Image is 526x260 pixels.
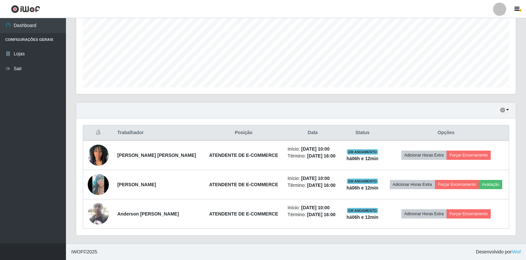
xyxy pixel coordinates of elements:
[307,183,335,188] time: [DATE] 16:00
[88,161,109,208] img: 1755380382994.jpeg
[342,125,383,141] th: Status
[401,151,447,160] button: Adicionar Horas Extra
[117,153,196,158] strong: [PERSON_NAME] [PERSON_NAME]
[347,149,378,155] span: EM ANDAMENTO
[347,215,379,220] strong: há 06 h e 12 min
[301,205,329,210] time: [DATE] 10:00
[203,125,284,141] th: Posição
[71,249,83,254] span: IWOF
[288,182,338,189] li: Término:
[447,209,491,218] button: Forçar Encerramento
[307,212,335,217] time: [DATE] 16:00
[288,211,338,218] li: Término:
[71,248,98,255] span: © 2025 .
[479,180,502,189] button: Avaliação
[288,146,338,153] li: Início:
[209,211,278,217] strong: ATENDENTE DE E-COMMERCE
[401,209,447,218] button: Adicionar Horas Extra
[347,156,379,161] strong: há 06 h e 12 min
[288,175,338,182] li: Início:
[117,211,179,217] strong: Anderson [PERSON_NAME]
[347,185,379,190] strong: há 06 h e 12 min
[284,125,342,141] th: Data
[88,141,109,169] img: 1748449029171.jpeg
[288,153,338,159] li: Término:
[347,208,378,213] span: EM ANDAMENTO
[511,249,521,254] a: iWof
[347,179,378,184] span: EM ANDAMENTO
[307,153,335,159] time: [DATE] 16:00
[209,153,278,158] strong: ATENDENTE DE E-COMMERCE
[301,176,329,181] time: [DATE] 10:00
[390,180,435,189] button: Adicionar Horas Extra
[113,125,204,141] th: Trabalhador
[11,5,40,13] img: CoreUI Logo
[476,248,521,255] span: Desenvolvido por
[301,146,329,152] time: [DATE] 10:00
[383,125,509,141] th: Opções
[209,182,278,187] strong: ATENDENTE DE E-COMMERCE
[447,151,491,160] button: Forçar Encerramento
[435,180,479,189] button: Forçar Encerramento
[88,200,109,228] img: 1756170415861.jpeg
[117,182,156,187] strong: [PERSON_NAME]
[288,204,338,211] li: Início:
